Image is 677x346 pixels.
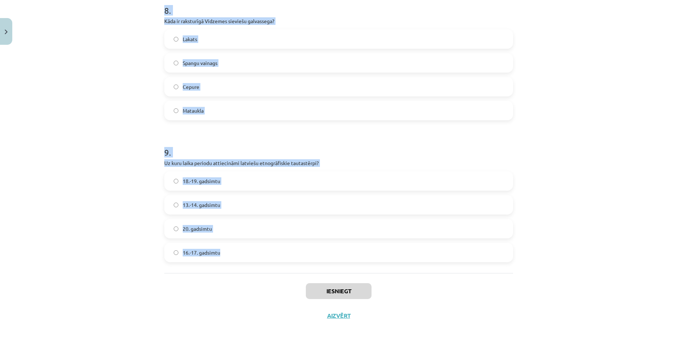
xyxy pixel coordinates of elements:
[183,107,204,114] span: Mataukla
[5,30,8,34] img: icon-close-lesson-0947bae3869378f0d4975bcd49f059093ad1ed9edebbc8119c70593378902aed.svg
[174,250,178,255] input: 16.-17. gadsimtu
[174,61,178,65] input: Spangu vainags
[174,37,178,42] input: Lakats
[164,159,513,167] p: Uz kuru laika periodu attiecināmi latviešu etnogrāfiskie tautastērpi?
[164,135,513,157] h1: 9 .
[306,283,372,299] button: Iesniegt
[174,226,178,231] input: 20. gadsimtu
[183,35,197,43] span: Lakats
[325,312,352,319] button: Aizvērt
[183,59,217,67] span: Spangu vainags
[174,85,178,89] input: Cepure
[174,203,178,207] input: 13.-14. gadsimtu
[174,179,178,183] input: 18.-19. gadsimtu
[183,225,212,233] span: 20. gadsimtu
[183,201,220,209] span: 13.-14. gadsimtu
[183,249,220,256] span: 16.-17. gadsimtu
[183,177,220,185] span: 18.-19. gadsimtu
[183,83,199,91] span: Cepure
[164,17,513,25] p: Kāda ir raksturīgā Vidzemes sieviešu galvassega?
[174,108,178,113] input: Mataukla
